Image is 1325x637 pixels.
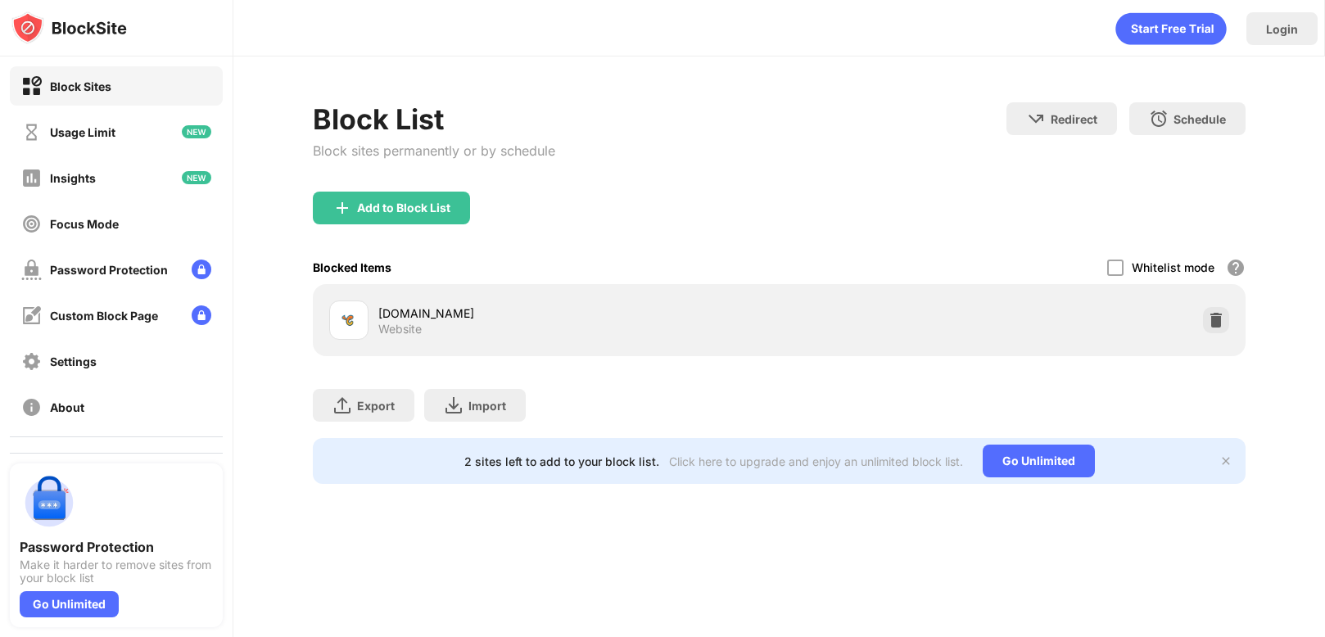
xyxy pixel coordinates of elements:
[20,473,79,532] img: push-password-protection.svg
[313,260,391,274] div: Blocked Items
[468,399,506,413] div: Import
[21,351,42,372] img: settings-off.svg
[50,79,111,93] div: Block Sites
[50,355,97,368] div: Settings
[21,305,42,326] img: customize-block-page-off.svg
[313,142,555,159] div: Block sites permanently or by schedule
[378,322,422,337] div: Website
[21,76,42,97] img: block-on.svg
[50,309,158,323] div: Custom Block Page
[378,305,779,322] div: [DOMAIN_NAME]
[357,399,395,413] div: Export
[50,171,96,185] div: Insights
[464,454,659,468] div: 2 sites left to add to your block list.
[20,539,213,555] div: Password Protection
[182,125,211,138] img: new-icon.svg
[50,263,168,277] div: Password Protection
[182,171,211,184] img: new-icon.svg
[21,122,42,142] img: time-usage-off.svg
[313,102,555,136] div: Block List
[21,260,42,280] img: password-protection-off.svg
[1132,260,1214,274] div: Whitelist mode
[20,558,213,585] div: Make it harder to remove sites from your block list
[11,11,127,44] img: logo-blocksite.svg
[1115,12,1227,45] div: animation
[21,214,42,234] img: focus-off.svg
[1174,112,1226,126] div: Schedule
[192,260,211,279] img: lock-menu.svg
[669,454,963,468] div: Click here to upgrade and enjoy an unlimited block list.
[1266,22,1298,36] div: Login
[50,217,119,231] div: Focus Mode
[20,591,119,617] div: Go Unlimited
[357,201,450,215] div: Add to Block List
[50,400,84,414] div: About
[192,305,211,325] img: lock-menu.svg
[50,125,115,139] div: Usage Limit
[339,310,359,330] img: favicons
[1051,112,1097,126] div: Redirect
[1219,454,1232,468] img: x-button.svg
[983,445,1095,477] div: Go Unlimited
[21,168,42,188] img: insights-off.svg
[21,397,42,418] img: about-off.svg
